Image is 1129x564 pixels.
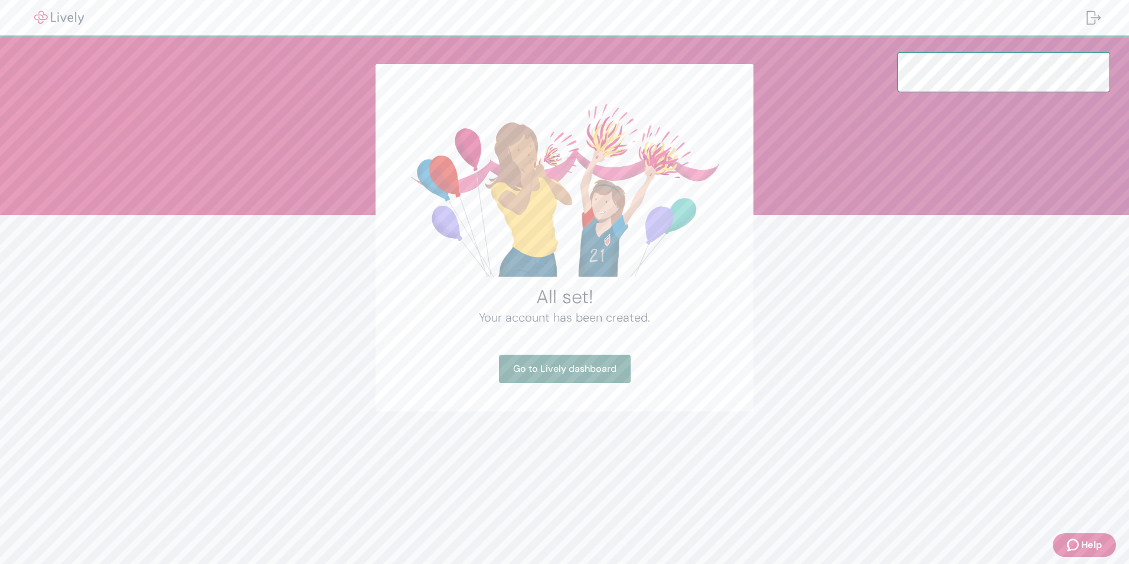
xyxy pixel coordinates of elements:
[26,11,92,25] img: Lively
[1081,538,1102,552] span: Help
[499,355,631,383] a: Go to Lively dashboard
[404,285,725,309] h2: All set!
[1077,4,1110,32] button: Log out
[1067,538,1081,552] svg: Zendesk support icon
[1053,533,1116,557] button: Zendesk support iconHelp
[404,309,725,326] h4: Your account has been created.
